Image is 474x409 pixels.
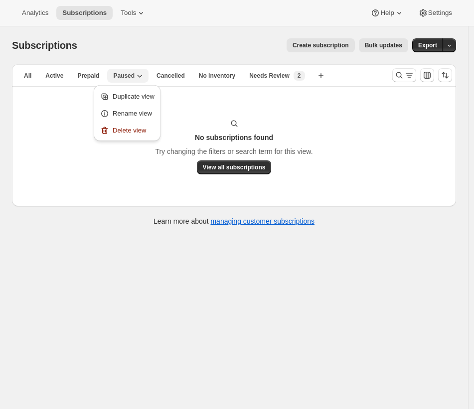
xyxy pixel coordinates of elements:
span: Cancelled [157,72,185,80]
button: Export [412,38,443,52]
button: Search and filter results [392,68,416,82]
button: Create new view [313,69,329,83]
span: View all subscriptions [203,163,266,171]
span: Export [418,41,437,49]
span: Active [45,72,63,80]
span: Create subscription [293,41,349,49]
button: Help [364,6,410,20]
button: Bulk updates [359,38,408,52]
span: Duplicate view [113,93,155,100]
button: Create subscription [287,38,355,52]
span: 2 [298,72,301,80]
button: Settings [412,6,458,20]
span: Tools [121,9,136,17]
p: Learn more about [154,216,315,226]
button: Customize table column order and visibility [420,68,434,82]
span: Bulk updates [365,41,402,49]
button: Analytics [16,6,54,20]
button: Tools [115,6,152,20]
button: View all subscriptions [197,160,272,174]
span: Subscriptions [12,40,77,51]
p: Try changing the filters or search term for this view. [155,146,313,156]
span: Prepaid [77,72,99,80]
h3: No subscriptions found [195,133,273,142]
span: No inventory [199,72,235,80]
button: Sort the results [438,68,452,82]
span: Needs Review [249,72,290,80]
span: Rename view [113,110,152,117]
a: managing customer subscriptions [210,217,315,225]
span: Paused [113,72,135,80]
span: Analytics [22,9,48,17]
span: All [24,72,31,80]
span: Subscriptions [62,9,107,17]
span: Delete view [113,127,146,134]
span: Help [380,9,394,17]
span: Settings [428,9,452,17]
button: Subscriptions [56,6,113,20]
